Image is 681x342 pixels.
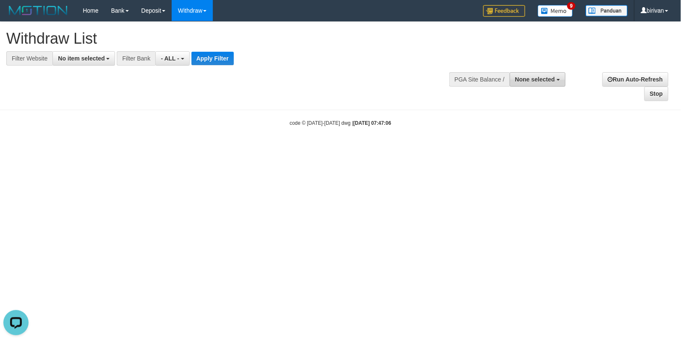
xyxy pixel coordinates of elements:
img: MOTION_logo.png [6,4,70,17]
span: - ALL - [161,55,179,62]
small: code © [DATE]-[DATE] dwg | [290,120,391,126]
h1: Withdraw List [6,30,445,47]
button: Apply Filter [191,52,234,65]
a: Stop [644,87,668,101]
span: 9 [567,2,576,10]
div: PGA Site Balance / [449,72,510,87]
button: Open LiveChat chat widget [3,3,29,29]
img: Button%20Memo.svg [538,5,573,17]
a: Run Auto-Refresh [602,72,668,87]
strong: [DATE] 07:47:06 [354,120,391,126]
img: panduan.png [586,5,628,16]
button: - ALL - [155,51,189,66]
div: Filter Website [6,51,52,66]
span: No item selected [58,55,105,62]
span: None selected [515,76,555,83]
img: Feedback.jpg [483,5,525,17]
button: No item selected [52,51,115,66]
div: Filter Bank [117,51,155,66]
button: None selected [510,72,566,87]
